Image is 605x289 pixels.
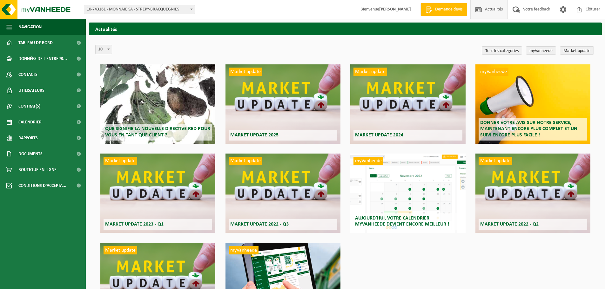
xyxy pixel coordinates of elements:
span: Market update [479,157,512,165]
span: Données de l'entrepr... [18,51,67,67]
span: Que signifie la nouvelle directive RED pour vous en tant que client ? [105,126,210,137]
a: Market update Market update 2024 [350,64,465,144]
span: 10 [96,45,112,54]
a: Tous les categories [482,46,522,55]
span: myVanheede [229,246,259,254]
span: Market update [104,157,137,165]
h2: Actualités [89,23,602,35]
span: Demande devis [434,6,464,13]
span: Donner votre avis sur notre service, maintenant encore plus complet et un suivi encore plus facile ! [480,120,577,137]
span: 10-743161 - MONNAIE SA - STRÉPY-BRACQUEGNIES [84,5,195,14]
span: Market update 2023 - Q1 [105,222,164,227]
span: Market update [104,246,137,254]
span: Tableau de bord [18,35,53,51]
span: Market update 2024 [355,133,403,138]
a: Demande devis [420,3,467,16]
span: Market update [229,68,262,76]
span: Market update [229,157,262,165]
span: Navigation [18,19,42,35]
span: 10 [95,45,112,54]
a: Market update Market update 2025 [225,64,340,144]
span: Market update 2022 - Q3 [230,222,289,227]
span: Market update 2022 - Q2 [480,222,539,227]
span: Rapports [18,130,38,146]
span: Utilisateurs [18,82,44,98]
span: Contacts [18,67,37,82]
span: Contrat(s) [18,98,40,114]
span: Market update [353,68,387,76]
span: Market update 2025 [230,133,279,138]
span: myVanheede [479,68,508,76]
iframe: chat widget [3,275,106,289]
span: Aujourd’hui, votre calendrier myVanheede devient encore meilleur ! [355,216,449,227]
a: myVanheede [526,46,556,55]
span: Boutique en ligne [18,162,57,178]
strong: [PERSON_NAME] [379,7,411,12]
span: Conditions d'accepta... [18,178,66,194]
a: Que signifie la nouvelle directive RED pour vous en tant que client ? [100,64,215,144]
a: Market update [560,46,594,55]
a: myVanheede Donner votre avis sur notre service, maintenant encore plus complet et un suivi encore... [475,64,590,144]
a: myVanheede Aujourd’hui, votre calendrier myVanheede devient encore meilleur ! [350,154,465,233]
a: Market update Market update 2022 - Q2 [475,154,590,233]
span: myVanheede [353,157,383,165]
span: Calendrier [18,114,42,130]
a: Market update Market update 2023 - Q1 [100,154,215,233]
span: Documents [18,146,43,162]
a: Market update Market update 2022 - Q3 [225,154,340,233]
